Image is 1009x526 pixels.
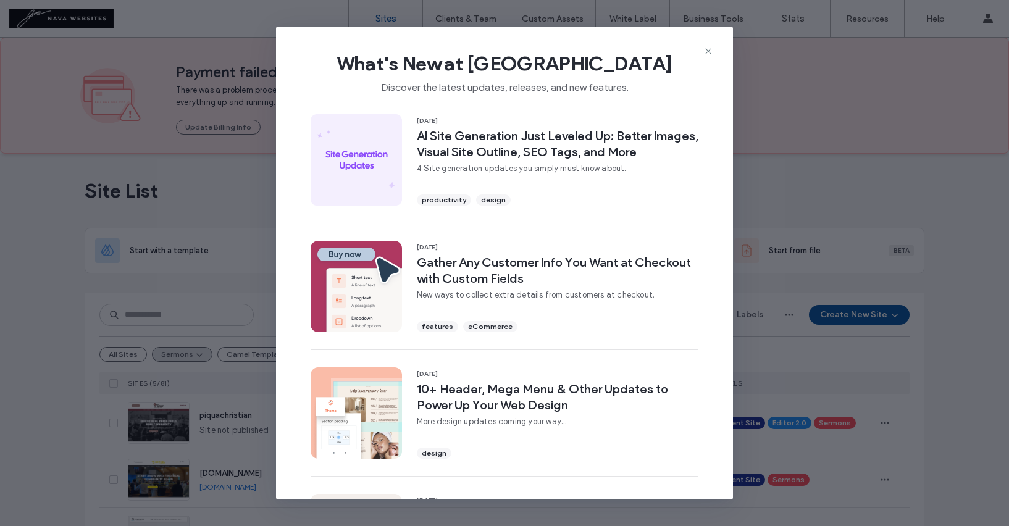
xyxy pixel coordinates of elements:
[296,51,713,76] span: What's New at [GEOGRAPHIC_DATA]
[417,117,698,125] span: [DATE]
[417,243,698,252] span: [DATE]
[417,162,698,175] span: 4 Site generation updates you simply must know about.
[417,381,698,413] span: 10+ Header, Mega Menu & Other Updates to Power Up Your Web Design
[422,194,466,206] span: productivity
[417,289,698,301] span: New ways to collect extra details from customers at checkout.
[468,321,513,332] span: eCommerce
[417,415,698,428] span: More design updates coming your way...
[417,128,698,160] span: AI Site Generation Just Leveled Up: Better Images, Visual Site Outline, SEO Tags, and More
[417,254,698,286] span: Gather Any Customer Info You Want at Checkout with Custom Fields
[422,448,446,459] span: design
[417,370,698,378] span: [DATE]
[481,194,506,206] span: design
[296,76,713,94] span: Discover the latest updates, releases, and new features.
[422,321,453,332] span: features
[417,496,698,505] span: [DATE]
